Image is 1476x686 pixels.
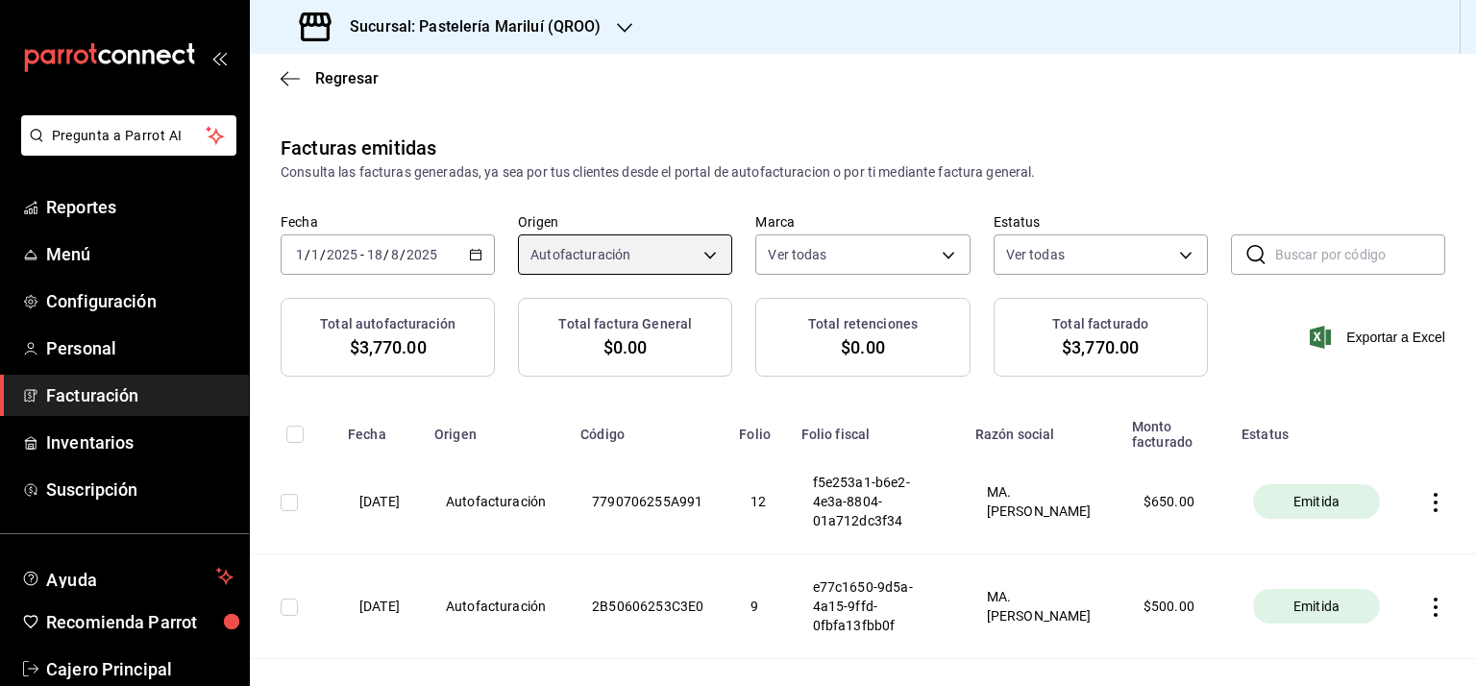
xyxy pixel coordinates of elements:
[1230,407,1403,450] th: Estatus
[994,215,1208,229] label: Estatus
[281,215,495,229] label: Fecha
[350,334,427,360] span: $3,770.00
[52,126,207,146] span: Pregunta a Parrot AI
[326,247,358,262] input: ----
[790,407,964,450] th: Folio fiscal
[390,247,400,262] input: --
[320,314,455,334] h3: Total autofacturación
[569,450,727,554] th: 7790706255A991
[320,247,326,262] span: /
[790,450,964,554] th: f5e253a1-b6e2-4e3a-8804-01a712dc3f34
[755,215,970,229] label: Marca
[727,450,789,554] th: 12
[964,407,1120,450] th: Razón social
[383,247,389,262] span: /
[569,554,727,659] th: 2B50606253C3E0
[336,450,423,554] th: [DATE]
[1275,235,1445,274] input: Buscar por código
[558,314,692,334] h3: Total factura General
[46,382,234,408] span: Facturación
[1062,334,1139,360] span: $3,770.00
[295,247,305,262] input: --
[423,554,569,659] th: Autofacturación
[406,247,438,262] input: ----
[1286,597,1347,616] span: Emitida
[1120,450,1230,554] th: $ 650.00
[1120,554,1230,659] th: $ 500.00
[46,609,234,635] span: Recomienda Parrot
[46,335,234,361] span: Personal
[1006,245,1065,264] span: Ver todas
[727,407,789,450] th: Folio
[211,50,227,65] button: open_drawer_menu
[964,554,1120,659] th: MA. [PERSON_NAME]
[305,247,310,262] span: /
[46,241,234,267] span: Menú
[310,247,320,262] input: --
[423,450,569,554] th: Autofacturación
[727,554,789,659] th: 9
[530,245,630,264] span: Autofacturación
[768,245,826,264] span: Ver todas
[336,407,423,450] th: Fecha
[13,139,236,159] a: Pregunta a Parrot AI
[334,15,602,38] h3: Sucursal: Pastelería Mariluí (QROO)
[808,314,918,334] h3: Total retenciones
[964,450,1120,554] th: MA. [PERSON_NAME]
[603,334,648,360] span: $0.00
[1052,314,1148,334] h3: Total facturado
[46,565,209,588] span: Ayuda
[569,407,727,450] th: Código
[1286,492,1347,511] span: Emitida
[366,247,383,262] input: --
[360,247,364,262] span: -
[518,215,732,229] label: Origen
[315,69,379,87] span: Regresar
[281,162,1445,183] div: Consulta las facturas generadas, ya sea por tus clientes desde el portal de autofacturacion o por...
[46,429,234,455] span: Inventarios
[423,407,569,450] th: Origen
[46,656,234,682] span: Cajero Principal
[336,554,423,659] th: [DATE]
[46,288,234,314] span: Configuración
[841,334,885,360] span: $0.00
[281,134,436,162] div: Facturas emitidas
[281,69,379,87] button: Regresar
[46,477,234,502] span: Suscripción
[21,115,236,156] button: Pregunta a Parrot AI
[1120,407,1230,450] th: Monto facturado
[1314,326,1445,349] button: Exportar a Excel
[790,554,964,659] th: e77c1650-9d5a-4a15-9ffd-0fbfa13fbb0f
[400,247,406,262] span: /
[46,194,234,220] span: Reportes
